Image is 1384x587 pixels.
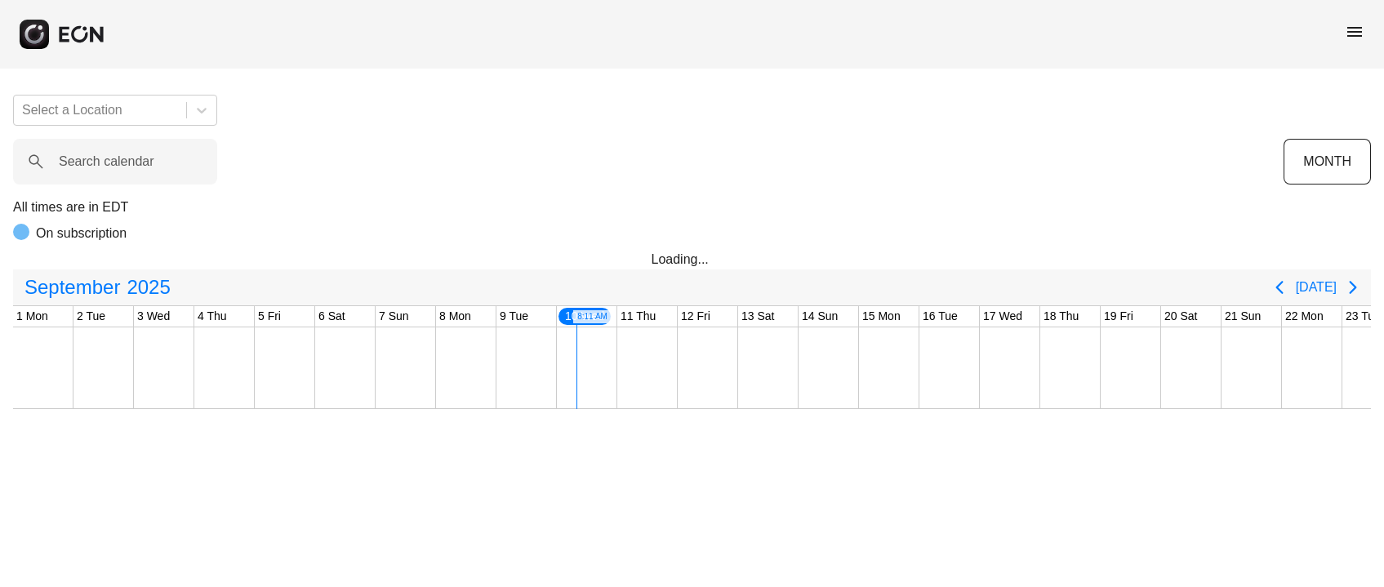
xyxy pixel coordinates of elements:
div: 13 Sat [738,306,777,327]
div: 7 Sun [376,306,412,327]
div: 9 Tue [496,306,532,327]
span: 2025 [123,271,173,304]
div: 21 Sun [1222,306,1264,327]
div: 5 Fri [255,306,284,327]
div: 2 Tue [73,306,109,327]
div: 22 Mon [1282,306,1327,327]
div: 12 Fri [678,306,714,327]
div: 23 Tue [1342,306,1384,327]
div: 20 Sat [1161,306,1200,327]
div: 16 Tue [919,306,961,327]
div: 1 Mon [13,306,51,327]
div: 18 Thu [1040,306,1082,327]
button: September2025 [15,271,180,304]
div: 3 Wed [134,306,173,327]
div: 11 Thu [617,306,659,327]
div: 17 Wed [980,306,1026,327]
div: 15 Mon [859,306,904,327]
div: 8 Mon [436,306,474,327]
div: 14 Sun [799,306,841,327]
span: menu [1345,22,1364,42]
div: 10 Wed [557,306,612,327]
button: MONTH [1284,139,1371,185]
div: 6 Sat [315,306,349,327]
button: [DATE] [1296,273,1337,302]
p: On subscription [36,224,127,243]
div: 19 Fri [1101,306,1137,327]
p: All times are in EDT [13,198,1371,217]
label: Search calendar [59,152,154,171]
div: 4 Thu [194,306,230,327]
div: Loading... [652,250,733,269]
span: September [21,271,123,304]
button: Previous page [1263,271,1296,304]
button: Next page [1337,271,1369,304]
